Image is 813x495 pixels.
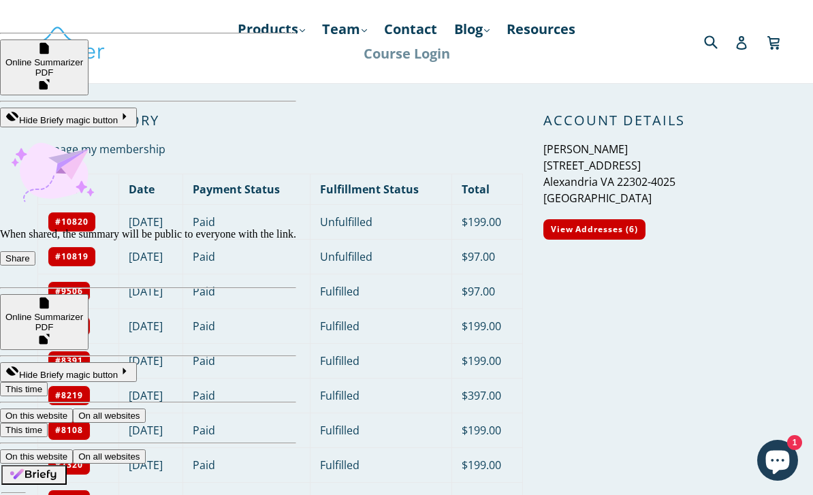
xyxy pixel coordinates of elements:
[451,343,522,378] td: $199.00
[451,308,522,343] td: $199.00
[451,447,522,482] td: $199.00
[701,27,738,55] input: Search
[310,274,451,308] td: Fulfilled
[451,378,522,413] td: $397.00
[310,308,451,343] td: Fulfilled
[357,42,457,66] a: Course Login
[310,343,451,378] td: Fulfilled
[451,174,522,204] th: Total
[543,112,776,129] h2: Account Details
[310,447,451,482] td: Fulfilled
[451,413,522,447] td: $199.00
[500,17,582,42] a: Resources
[451,274,522,308] td: $97.00
[310,239,451,274] td: Unfulfilled
[543,219,645,240] a: View Addresses (6)
[753,440,802,484] inbox-online-store-chat: Shopify online store chat
[310,413,451,447] td: Fulfilled
[447,17,496,42] a: Blog
[310,174,451,204] th: Fulfillment Status
[377,17,444,42] a: Contact
[310,204,451,239] td: Unfulfilled
[451,239,522,274] td: $97.00
[543,141,776,206] p: [PERSON_NAME] [STREET_ADDRESS] Alexandria VA 22302-4025 [GEOGRAPHIC_DATA]
[310,378,451,413] td: Fulfilled
[315,17,374,42] a: Team
[451,204,522,239] td: $199.00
